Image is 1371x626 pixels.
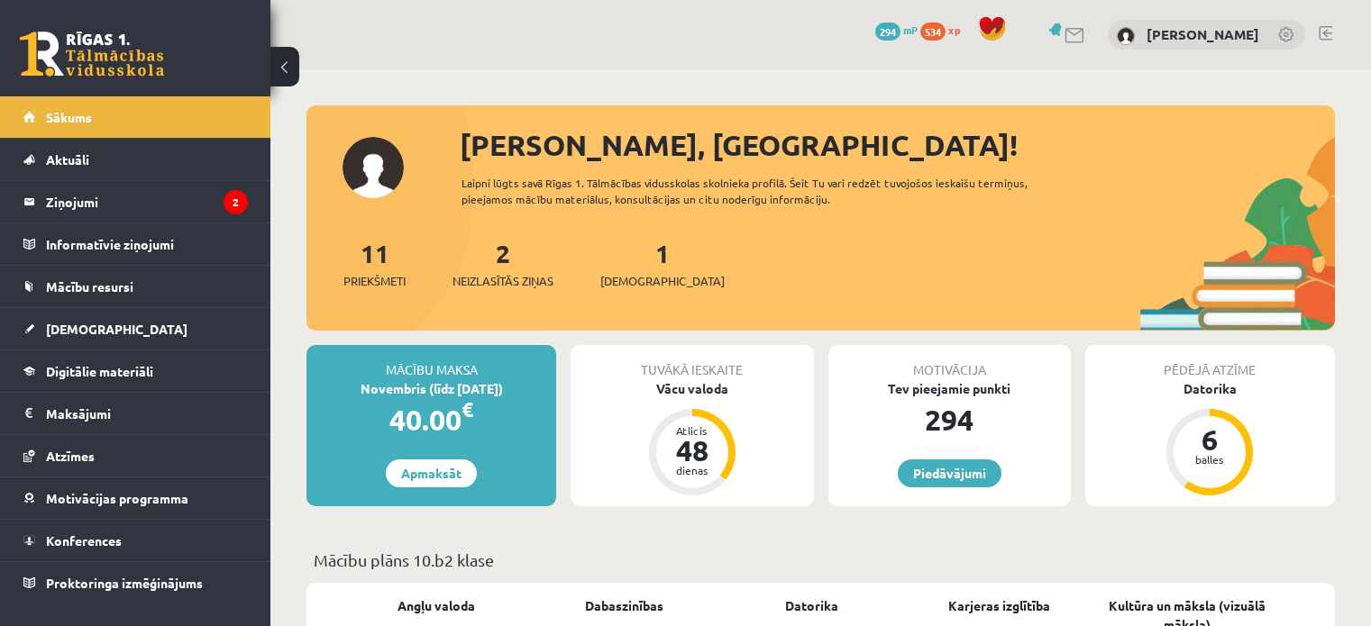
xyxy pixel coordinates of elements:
div: Tev pieejamie punkti [828,379,1071,398]
span: Digitālie materiāli [46,363,153,379]
span: 534 [920,23,946,41]
p: Mācību plāns 10.b2 klase [314,548,1328,572]
a: Dabaszinības [585,596,663,615]
div: 6 [1183,425,1237,454]
span: Proktoringa izmēģinājums [46,575,203,591]
span: 294 [875,23,900,41]
div: Pēdējā atzīme [1085,345,1335,379]
div: [PERSON_NAME], [GEOGRAPHIC_DATA]! [460,123,1335,167]
a: Vācu valoda Atlicis 48 dienas [571,379,813,498]
a: Motivācijas programma [23,477,248,519]
a: [DEMOGRAPHIC_DATA] [23,308,248,349]
span: Sākums [46,109,92,125]
span: Atzīmes [46,448,95,464]
span: Konferences [46,532,122,549]
span: [DEMOGRAPHIC_DATA] [600,272,725,290]
a: 534 xp [920,23,969,37]
a: 11Priekšmeti [343,237,406,290]
i: 2 [224,190,248,214]
div: balles [1183,454,1237,465]
span: € [462,396,473,422]
img: Aleksandrija Līduma [1117,27,1135,45]
a: Piedāvājumi [898,459,1001,487]
a: Datorika [785,596,838,615]
legend: Ziņojumi [46,181,248,222]
span: Mācību resursi [46,278,133,295]
div: Mācību maksa [306,345,556,379]
a: Aktuāli [23,139,248,180]
a: Ziņojumi2 [23,181,248,222]
a: Mācību resursi [23,266,248,307]
a: Sākums [23,96,248,138]
a: Angļu valoda [398,596,475,615]
span: Aktuāli [46,151,89,168]
a: Datorika 6 balles [1085,379,1335,498]
div: 40.00 [306,398,556,441]
legend: Maksājumi [46,393,248,434]
span: Neizlasītās ziņas [452,272,553,290]
div: Laipni lūgts savā Rīgas 1. Tālmācības vidusskolas skolnieka profilā. Šeit Tu vari redzēt tuvojošo... [462,175,1079,207]
span: xp [948,23,960,37]
span: Priekšmeti [343,272,406,290]
div: Atlicis [665,425,719,436]
a: Proktoringa izmēģinājums [23,562,248,603]
div: Tuvākā ieskaite [571,345,813,379]
span: mP [903,23,918,37]
div: Datorika [1085,379,1335,398]
a: Konferences [23,520,248,561]
a: [PERSON_NAME] [1147,25,1259,43]
div: Novembris (līdz [DATE]) [306,379,556,398]
div: Motivācija [828,345,1071,379]
a: Apmaksāt [386,459,477,487]
a: 2Neizlasītās ziņas [452,237,553,290]
a: Atzīmes [23,435,248,476]
div: 294 [828,398,1071,441]
span: Motivācijas programma [46,490,188,506]
div: Vācu valoda [571,379,813,398]
a: Karjeras izglītība [948,596,1050,615]
a: 294 mP [875,23,918,37]
a: Maksājumi [23,393,248,434]
a: Digitālie materiāli [23,350,248,392]
a: Informatīvie ziņojumi [23,223,248,265]
div: dienas [665,465,719,476]
a: 1[DEMOGRAPHIC_DATA] [600,237,725,290]
div: 48 [665,436,719,465]
legend: Informatīvie ziņojumi [46,223,248,265]
a: Rīgas 1. Tālmācības vidusskola [20,32,164,77]
span: [DEMOGRAPHIC_DATA] [46,321,187,337]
